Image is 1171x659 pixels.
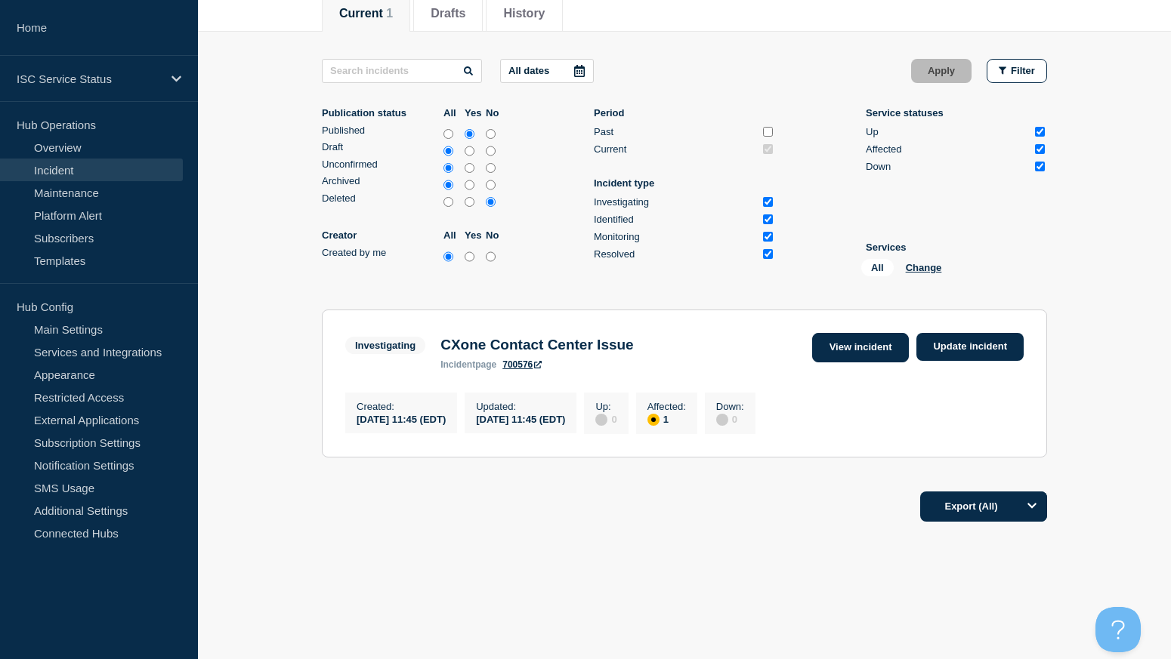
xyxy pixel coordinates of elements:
[322,247,440,258] div: Created by me
[1017,491,1047,522] button: Options
[503,7,545,20] button: History
[322,159,440,170] div: Unconfirmed
[443,177,453,192] input: all
[763,127,773,137] input: Past
[812,333,910,362] a: View incident
[987,59,1047,83] button: Filter
[440,359,475,370] span: incident
[322,59,482,83] input: Search incidents
[357,401,446,412] p: Created :
[763,249,773,259] input: Resolved
[595,401,616,412] p: Up :
[322,229,440,241] p: Creator
[486,143,496,159] input: no
[345,337,425,354] span: Investigating
[322,175,503,192] div: archived
[1035,162,1045,171] input: Down
[465,249,474,264] input: yes
[443,249,453,264] input: all
[322,141,440,152] div: Draft
[465,107,482,119] label: Yes
[594,177,775,189] p: Incident type
[486,107,503,119] label: No
[763,232,773,242] input: Monitoring
[508,65,549,76] p: All dates
[322,175,440,186] div: Archived
[861,259,894,276] span: All
[443,229,461,241] label: All
[322,192,440,204] div: Deleted
[465,177,474,192] input: yes
[476,412,565,425] div: [DATE] 11:45 (EDT)
[716,401,744,412] p: Down :
[594,214,757,225] div: Identified
[594,143,757,155] div: Current
[465,143,474,159] input: yes
[866,126,1029,137] div: Up
[431,7,465,20] button: Drafts
[647,412,686,426] div: 1
[17,72,162,85] p: ISC Service Status
[386,7,393,20] span: 1
[443,143,453,159] input: all
[716,412,744,426] div: 0
[911,59,972,83] button: Apply
[443,161,453,176] input: all
[486,127,496,142] input: no
[763,197,773,207] input: Investigating
[502,359,542,370] a: 700576
[486,161,496,176] input: no
[916,333,1024,361] a: Update incident
[322,107,440,119] p: Publication status
[339,7,393,20] button: Current 1
[595,414,607,426] div: disabled
[322,192,503,210] div: deleted
[866,242,1047,253] p: Services
[647,414,660,426] div: affected
[1035,144,1045,154] input: Affected
[322,125,440,136] div: Published
[594,107,775,119] p: Period
[763,214,773,224] input: Identified
[465,229,482,241] label: Yes
[1035,127,1045,137] input: Up
[906,262,942,273] button: Change
[1095,607,1141,652] iframe: Help Scout Beacon - Open
[443,107,461,119] label: All
[594,231,757,242] div: Monitoring
[594,248,757,260] div: Resolved
[440,337,634,353] h3: CXone Contact Center Issue
[357,412,446,425] div: [DATE] 11:45 (EDT)
[322,159,503,176] div: unconfirmed
[594,196,757,208] div: Investigating
[486,195,496,210] input: no
[594,126,757,137] div: Past
[440,359,496,370] p: page
[465,195,474,210] input: yes
[500,59,594,83] button: All dates
[486,177,496,192] input: no
[647,401,686,412] p: Affected :
[322,247,503,264] div: createdByMe
[595,412,616,426] div: 0
[866,161,1029,172] div: Down
[866,143,1029,155] div: Affected
[920,491,1047,522] button: Export (All)
[476,401,565,412] p: Updated :
[486,229,503,241] label: No
[322,125,503,142] div: published
[322,141,503,159] div: draft
[443,195,453,210] input: all
[1011,65,1035,76] span: Filter
[716,414,728,426] div: disabled
[763,144,773,154] input: Current
[486,249,496,264] input: no
[866,107,1047,119] p: Service statuses
[443,127,453,142] input: all
[465,127,474,142] input: yes
[465,161,474,176] input: yes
